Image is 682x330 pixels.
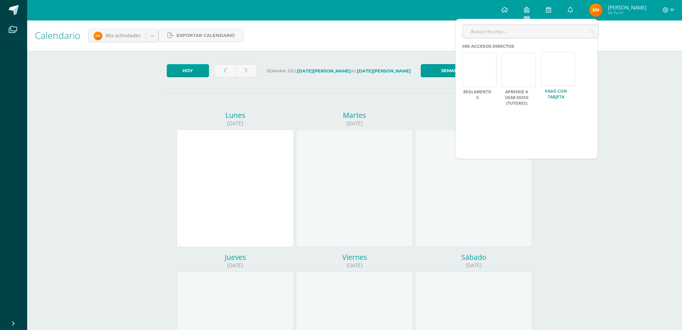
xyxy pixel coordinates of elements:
[463,25,598,38] input: Busca recurso...
[177,262,294,269] div: [DATE]
[167,64,209,77] a: Hoy
[106,32,141,39] span: Mis actividades
[608,4,646,11] span: [PERSON_NAME]
[296,252,413,262] div: Viernes
[415,120,532,127] div: [DATE]
[502,89,532,106] a: Aprende a usar Edoo (Tutores)
[89,29,158,42] a: Mis actividades
[296,110,413,120] div: Martes
[296,120,413,127] div: [DATE]
[462,44,514,49] span: Mis accesos directos
[159,29,244,42] a: Exportar calendario
[35,29,80,42] span: Calendario
[415,252,532,262] div: Sábado
[462,89,492,101] a: Reglamentos
[589,3,602,17] img: 18d9d8132e0850dce1361cb8d915ee94.png
[415,110,532,120] div: Miércoles
[94,32,102,40] img: dddd97a909b6bdb488e79dfd4558e846.png
[262,64,415,78] label: Semana del al
[177,252,294,262] div: Jueves
[177,120,294,127] div: [DATE]
[421,64,481,77] a: Semana
[608,10,646,16] span: Mi Perfil
[177,110,294,120] div: Lunes
[357,68,411,74] strong: [DATE][PERSON_NAME]
[297,68,351,74] strong: [DATE][PERSON_NAME]
[415,262,532,269] div: [DATE]
[296,262,413,269] div: [DATE]
[176,29,235,42] span: Exportar calendario
[541,89,571,100] a: PAGO CON TARJETA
